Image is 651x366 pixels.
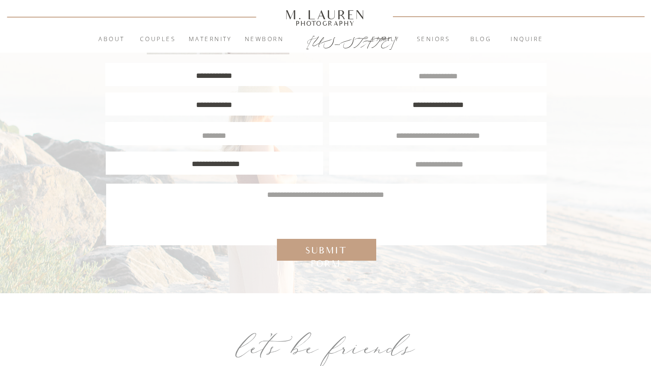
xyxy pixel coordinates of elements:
[306,35,345,45] a: [US_STATE]
[410,35,457,43] a: Seniors
[286,21,365,25] a: Photography
[135,35,181,43] a: Couples
[458,35,504,43] a: blog
[241,35,288,43] a: Newborn
[265,10,387,19] a: M. Lauren
[289,244,363,256] a: Submit form
[189,323,463,365] div: let’s be friends
[363,35,409,43] a: Family
[187,35,234,43] a: Maternity
[504,35,550,43] a: inquire
[95,35,128,43] a: About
